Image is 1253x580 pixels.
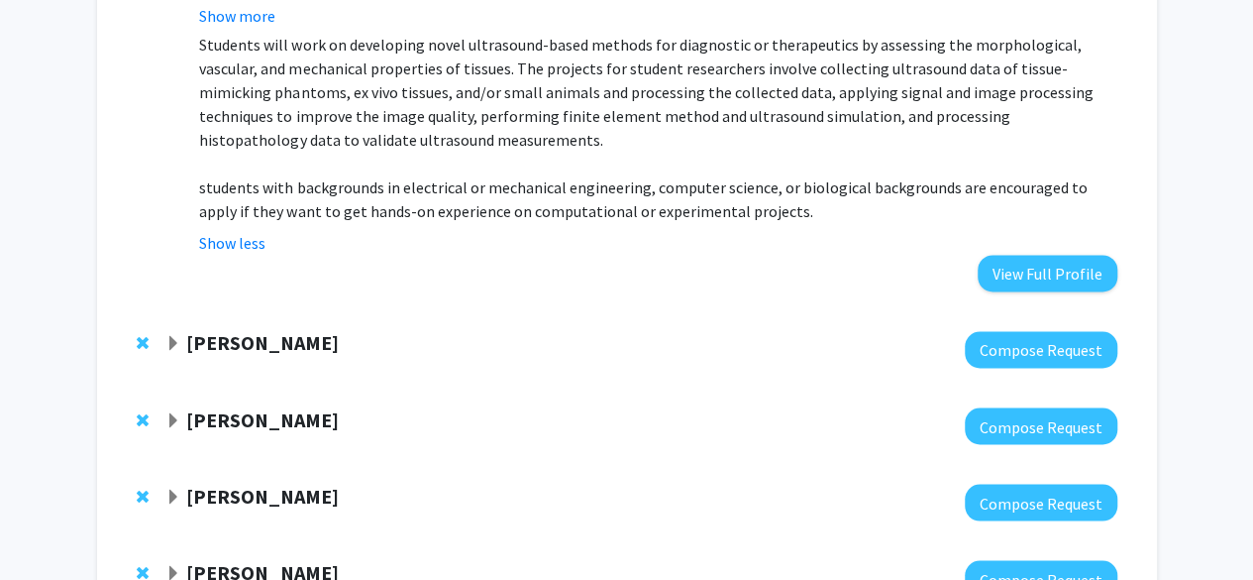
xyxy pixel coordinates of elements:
[137,335,149,351] span: Remove Naiyi Fincham from bookmarks
[165,412,181,428] span: Expand Colleen Rost-Banik Bookmark
[965,331,1117,368] button: Compose Request to Naiyi Fincham
[199,33,1116,152] p: Students will work on developing novel ultrasound-based methods for diagnostic or therapeutics by...
[199,231,265,255] button: Show less
[965,407,1117,444] button: Compose Request to Colleen Rost-Banik
[186,406,339,431] strong: [PERSON_NAME]
[165,489,181,505] span: Expand Christina Karamperidou Bookmark
[186,483,339,508] strong: [PERSON_NAME]
[965,484,1117,521] button: Compose Request to Christina Karamperidou
[186,330,339,355] strong: [PERSON_NAME]
[15,491,84,565] iframe: Chat
[137,488,149,504] span: Remove Christina Karamperidou from bookmarks
[199,4,275,28] button: Show more
[978,255,1117,291] button: View Full Profile
[165,336,181,352] span: Expand Naiyi Fincham Bookmark
[137,564,149,580] span: Remove Jiakai Chen from bookmarks
[137,411,149,427] span: Remove Colleen Rost-Banik from bookmarks
[199,175,1116,223] p: students with backgrounds in electrical or mechanical engineering, computer science, or biologica...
